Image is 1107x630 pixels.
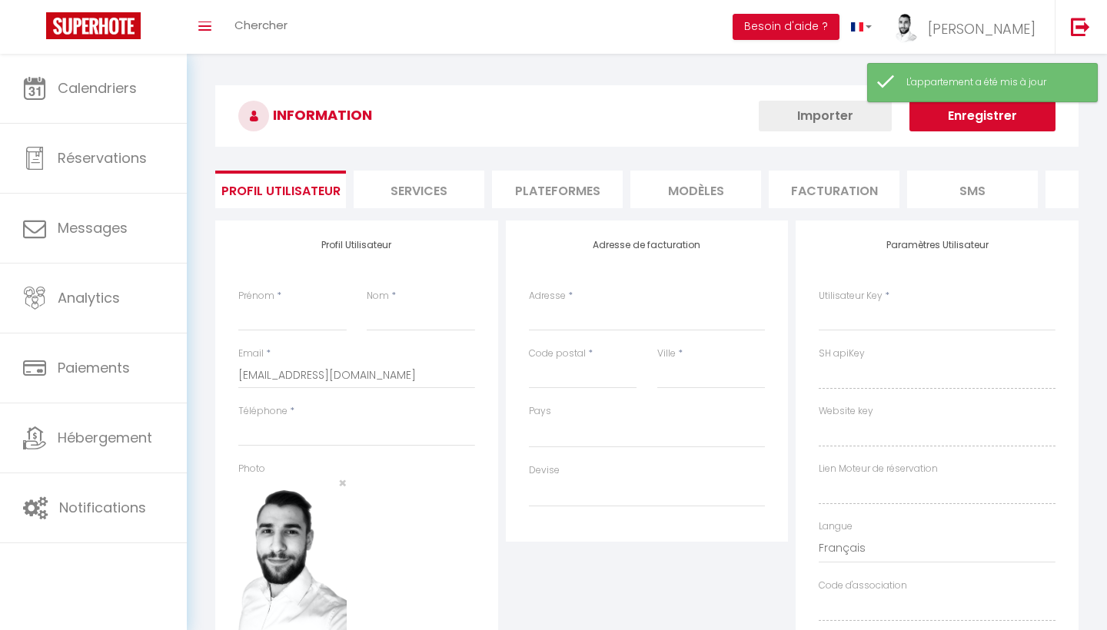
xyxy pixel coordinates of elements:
[819,346,865,361] label: SH apiKey
[909,101,1055,131] button: Enregistrer
[215,171,346,208] li: Profil Utilisateur
[234,17,288,33] span: Chercher
[529,404,551,419] label: Pays
[238,240,475,250] h4: Profil Utilisateur
[759,101,892,131] button: Importer
[58,428,152,447] span: Hébergement
[819,462,938,476] label: Lien Moteur de réservation
[215,85,1079,147] h3: INFORMATION
[58,358,130,377] span: Paiements
[529,289,566,303] label: Adresse
[1071,17,1090,36] img: logout
[819,519,853,534] label: Langue
[819,240,1055,250] h4: Paramètres Utilisateur
[238,462,265,476] label: Photo
[819,579,907,593] label: Code d'association
[907,171,1038,208] li: SMS
[529,240,766,250] h4: Adresse de facturation
[657,346,676,361] label: Ville
[895,14,918,44] img: ...
[238,404,288,419] label: Téléphone
[529,463,560,478] label: Devise
[238,346,264,361] label: Email
[46,12,141,39] img: Super Booking
[492,171,623,208] li: Plateformes
[367,289,389,303] label: Nom
[338,476,347,490] button: Close
[338,473,347,492] span: ×
[58,218,128,237] span: Messages
[1042,561,1095,618] iframe: Chat
[12,6,58,52] button: Ouvrir le widget de chat LiveChat
[733,14,839,40] button: Besoin d'aide ?
[630,171,761,208] li: MODÈLES
[819,289,883,303] label: Utilisateur Key
[58,78,137,98] span: Calendriers
[58,148,147,167] span: Réservations
[354,171,484,208] li: Services
[769,171,899,208] li: Facturation
[928,19,1036,38] span: [PERSON_NAME]
[529,346,586,361] label: Code postal
[58,288,120,307] span: Analytics
[238,289,274,303] label: Prénom
[59,498,146,517] span: Notifications
[819,404,873,419] label: Website key
[906,75,1082,90] div: L'appartement a été mis à jour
